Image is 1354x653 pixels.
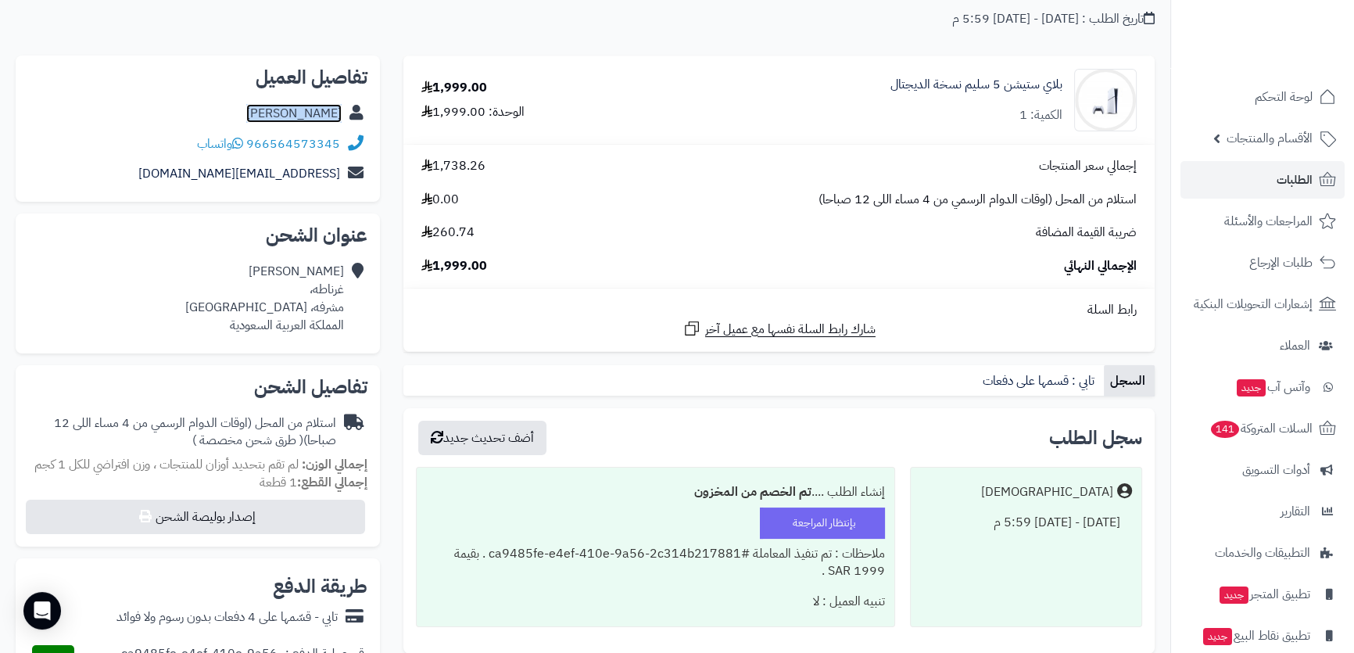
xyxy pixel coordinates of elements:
span: التطبيقات والخدمات [1215,542,1310,564]
span: شارك رابط السلة نفسها مع عميل آخر [705,321,876,339]
a: الطلبات [1180,161,1345,199]
h3: سجل الطلب [1049,429,1142,447]
div: رابط السلة [410,301,1148,319]
span: الطلبات [1277,169,1313,191]
span: العملاء [1280,335,1310,357]
span: إشعارات التحويلات البنكية [1194,293,1313,315]
span: 1,999.00 [421,257,487,275]
a: السلات المتروكة141 [1180,410,1345,447]
span: تطبيق المتجر [1218,583,1310,605]
h2: عنوان الشحن [28,226,367,245]
h2: تفاصيل العميل [28,68,367,87]
a: المراجعات والأسئلة [1180,203,1345,240]
span: جديد [1237,379,1266,396]
span: طلبات الإرجاع [1249,252,1313,274]
span: جديد [1203,628,1232,645]
a: أدوات التسويق [1180,451,1345,489]
a: [PERSON_NAME] [246,104,342,123]
a: طلبات الإرجاع [1180,244,1345,282]
img: 1703944086-51fM0CKG+HL._SL1500_-90x90.jpg [1075,69,1136,131]
a: وآتس آبجديد [1180,368,1345,406]
span: المراجعات والأسئلة [1224,210,1313,232]
a: إشعارات التحويلات البنكية [1180,285,1345,323]
span: استلام من المحل (اوقات الدوام الرسمي من 4 مساء اللى 12 صباحا) [818,191,1137,209]
a: التطبيقات والخدمات [1180,534,1345,572]
span: 260.74 [421,224,475,242]
button: أضف تحديث جديد [418,421,546,455]
span: لوحة التحكم [1255,86,1313,108]
div: تابي - قسّمها على 4 دفعات بدون رسوم ولا فوائد [116,608,338,626]
div: تنبيه العميل : لا [426,587,885,617]
span: السلات المتروكة [1209,418,1313,440]
span: الأقسام والمنتجات [1227,127,1313,149]
div: [PERSON_NAME] غرناطه، مشرفه، [GEOGRAPHIC_DATA] المملكة العربية السعودية [185,263,344,334]
img: logo-2.png [1248,31,1339,64]
span: وآتس آب [1235,376,1310,398]
div: إنشاء الطلب .... [426,477,885,508]
span: التقارير [1281,501,1310,522]
small: 1 قطعة [260,473,367,492]
div: [DEMOGRAPHIC_DATA] [981,483,1113,501]
span: جديد [1220,587,1248,604]
div: [DATE] - [DATE] 5:59 م [920,508,1132,538]
b: تم الخصم من المخزون [694,483,811,501]
a: لوحة التحكم [1180,78,1345,116]
div: Open Intercom Messenger [23,592,61,630]
a: العملاء [1180,327,1345,364]
div: تاريخ الطلب : [DATE] - [DATE] 5:59 م [952,10,1155,28]
span: الإجمالي النهائي [1064,257,1137,275]
h2: تفاصيل الشحن [28,378,367,396]
span: ضريبة القيمة المضافة [1036,224,1137,242]
div: الوحدة: 1,999.00 [421,103,525,121]
span: لم تقم بتحديد أوزان للمنتجات ، وزن افتراضي للكل 1 كجم [34,455,299,474]
a: التقارير [1180,493,1345,530]
a: تطبيق المتجرجديد [1180,576,1345,613]
span: 141 [1210,420,1240,438]
span: 1,738.26 [421,157,485,175]
a: واتساب [197,135,243,153]
strong: إجمالي الوزن: [302,455,367,474]
a: 966564573345 [246,135,340,153]
span: 0.00 [421,191,459,209]
a: تابي : قسمها على دفعات [976,365,1104,396]
span: تطبيق نقاط البيع [1202,625,1310,647]
a: [EMAIL_ADDRESS][DOMAIN_NAME] [138,164,340,183]
div: الكمية: 1 [1019,106,1062,124]
div: استلام من المحل (اوقات الدوام الرسمي من 4 مساء اللى 12 صباحا) [28,414,336,450]
span: إجمالي سعر المنتجات [1039,157,1137,175]
div: ملاحظات : تم تنفيذ المعاملة #ca9485fe-e4ef-410e-9a56-2c314b217881 . بقيمة 1999 SAR . [426,539,885,587]
div: 1,999.00 [421,79,487,97]
a: السجل [1104,365,1155,396]
span: أدوات التسويق [1242,459,1310,481]
span: ( طرق شحن مخصصة ) [192,431,303,450]
strong: إجمالي القطع: [297,473,367,492]
a: شارك رابط السلة نفسها مع عميل آخر [682,319,876,339]
div: بإنتظار المراجعة [760,508,885,539]
button: إصدار بوليصة الشحن [26,500,365,534]
a: بلاي ستيشن 5 سليم نسخة الديجتال [890,76,1062,94]
h2: طريقة الدفع [273,577,367,596]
